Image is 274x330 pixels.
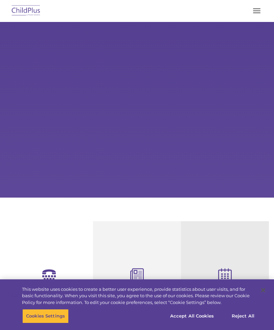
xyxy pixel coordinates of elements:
[222,309,264,323] button: Reject All
[22,309,69,323] button: Cookies Settings
[256,283,271,298] button: Close
[22,286,255,306] div: This website uses cookies to create a better user experience, provide statistics about user visit...
[166,309,218,323] button: Accept All Cookies
[10,3,42,19] img: ChildPlus by Procare Solutions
